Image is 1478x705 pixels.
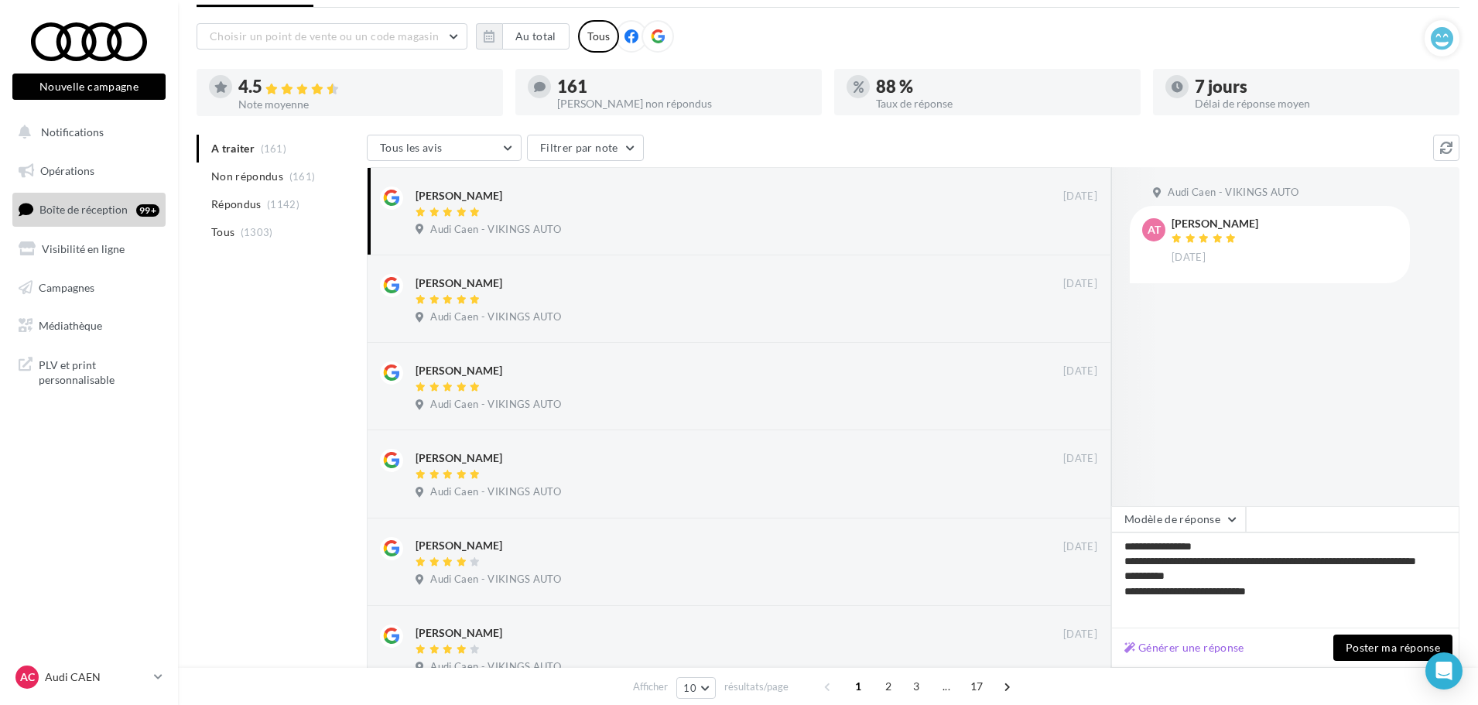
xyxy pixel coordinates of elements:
div: [PERSON_NAME] [1172,218,1258,229]
span: 17 [964,674,990,699]
span: Audi Caen - VIKINGS AUTO [430,398,561,412]
span: 10 [683,682,696,694]
span: Opérations [40,164,94,177]
span: Visibilité en ligne [42,242,125,255]
span: [DATE] [1063,628,1097,642]
span: Afficher [633,679,668,694]
span: ... [934,674,959,699]
a: Visibilité en ligne [9,233,169,265]
button: Modèle de réponse [1111,506,1246,532]
button: Choisir un point de vente ou un code magasin [197,23,467,50]
a: PLV et print personnalisable [9,348,169,394]
span: Boîte de réception [39,203,128,216]
span: [DATE] [1063,540,1097,554]
button: Filtrer par note [527,135,644,161]
button: Au total [502,23,570,50]
div: 7 jours [1195,78,1447,95]
span: Audi Caen - VIKINGS AUTO [430,485,561,499]
button: Au total [476,23,570,50]
div: [PERSON_NAME] [416,363,502,378]
div: Tous [578,20,619,53]
span: Non répondus [211,169,283,184]
div: [PERSON_NAME] [416,625,502,641]
span: Choisir un point de vente ou un code magasin [210,29,439,43]
span: Audi Caen - VIKINGS AUTO [430,660,561,674]
span: [DATE] [1063,190,1097,204]
button: Générer une réponse [1118,638,1250,657]
span: [DATE] [1063,277,1097,291]
span: Tous [211,224,234,240]
span: Campagnes [39,280,94,293]
div: 4.5 [238,78,491,96]
span: (161) [289,170,316,183]
button: Tous les avis [367,135,522,161]
div: [PERSON_NAME] [416,275,502,291]
span: [DATE] [1063,452,1097,466]
button: Poster ma réponse [1333,635,1452,661]
div: 88 % [876,78,1128,95]
span: Répondus [211,197,262,212]
span: [DATE] [1063,364,1097,378]
div: [PERSON_NAME] [416,188,502,204]
div: 99+ [136,204,159,217]
div: Taux de réponse [876,98,1128,109]
a: AC Audi CAEN [12,662,166,692]
a: Boîte de réception99+ [9,193,169,226]
a: Opérations [9,155,169,187]
div: [PERSON_NAME] non répondus [557,98,809,109]
span: AC [20,669,35,685]
span: Audi Caen - VIKINGS AUTO [430,310,561,324]
div: Note moyenne [238,99,491,110]
span: Audi Caen - VIKINGS AUTO [1168,186,1298,200]
span: résultats/page [724,679,789,694]
a: Médiathèque [9,310,169,342]
button: Nouvelle campagne [12,74,166,100]
span: [DATE] [1172,251,1206,265]
span: Audi Caen - VIKINGS AUTO [430,223,561,237]
div: [PERSON_NAME] [416,450,502,466]
div: Open Intercom Messenger [1425,652,1463,690]
span: PLV et print personnalisable [39,354,159,388]
button: Notifications [9,116,163,149]
div: 161 [557,78,809,95]
span: 2 [876,674,901,699]
span: Médiathèque [39,319,102,332]
span: 1 [846,674,871,699]
span: AT [1148,222,1161,238]
div: [PERSON_NAME] [416,538,502,553]
span: Notifications [41,125,104,139]
div: Délai de réponse moyen [1195,98,1447,109]
p: Audi CAEN [45,669,148,685]
span: Audi Caen - VIKINGS AUTO [430,573,561,587]
span: (1303) [241,226,273,238]
span: (1142) [267,198,299,210]
a: Campagnes [9,272,169,304]
span: 3 [904,674,929,699]
button: 10 [676,677,716,699]
span: Tous les avis [380,141,443,154]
